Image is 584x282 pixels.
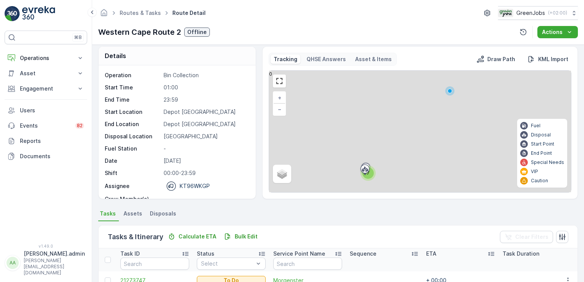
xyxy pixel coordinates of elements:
[5,133,87,149] a: Reports
[20,137,84,145] p: Reports
[538,55,568,63] p: KML Import
[120,258,189,270] input: Search
[273,250,325,258] p: Service Point Name
[221,232,261,241] button: Bulk Edit
[164,133,248,140] p: [GEOGRAPHIC_DATA]
[20,70,72,77] p: Asset
[531,132,551,138] p: Disposal
[24,250,85,258] p: [PERSON_NAME].admin
[164,195,248,203] p: -
[164,108,248,116] p: Depot [GEOGRAPHIC_DATA]
[24,258,85,276] p: [PERSON_NAME][EMAIL_ADDRESS][DOMAIN_NAME]
[274,165,290,182] a: Layers
[5,50,87,66] button: Operations
[98,26,181,38] p: Western Cape Route 2
[274,92,285,104] a: Zoom In
[164,120,248,128] p: Depot [GEOGRAPHIC_DATA]
[20,107,84,114] p: Users
[531,123,540,129] p: Fuel
[5,250,87,276] button: AA[PERSON_NAME].admin[PERSON_NAME][EMAIL_ADDRESS][DOMAIN_NAME]
[22,6,55,21] img: logo_light-DOdMpM7g.png
[164,84,248,91] p: 01:00
[531,150,552,156] p: End Point
[524,55,571,64] button: KML Import
[548,10,567,16] p: ( +02:00 )
[20,152,84,160] p: Documents
[105,182,130,190] p: Assignee
[105,51,126,60] p: Details
[278,94,281,101] span: +
[105,145,161,152] p: Fuel Station
[5,6,20,21] img: logo
[171,9,207,17] span: Route Detail
[503,250,539,258] p: Task Duration
[164,71,248,79] p: Bin Collection
[537,26,578,38] button: Actions
[105,169,161,177] p: Shift
[487,55,515,63] p: Draw Path
[201,260,254,267] p: Select
[5,81,87,96] button: Engagement
[542,28,563,36] p: Actions
[531,178,548,184] p: Caution
[273,258,342,270] input: Search
[498,6,578,20] button: GreenJobs(+02:00)
[500,231,553,243] button: Clear Filters
[120,10,161,16] a: Routes & Tasks
[184,28,210,37] button: Offline
[164,169,248,177] p: 00:00-23:59
[498,9,513,17] img: Green_Jobs_Logo.png
[105,84,161,91] p: Start Time
[77,123,83,129] p: 82
[105,96,161,104] p: End Time
[5,66,87,81] button: Asset
[120,250,140,258] p: Task ID
[164,157,248,165] p: [DATE]
[108,232,163,242] p: Tasks & Itinerary
[235,233,258,240] p: Bulk Edit
[515,233,548,241] p: Clear Filters
[5,118,87,133] a: Events82
[531,169,538,175] p: VIP
[355,55,392,63] p: Asset & Items
[516,9,545,17] p: GreenJobs
[269,71,571,192] div: 0
[5,244,87,248] span: v 1.49.0
[531,141,554,147] p: Start Point
[274,75,285,87] a: View Fullscreen
[274,104,285,115] a: Zoom Out
[150,210,176,217] span: Disposals
[105,133,161,140] p: Disposal Location
[20,122,71,130] p: Events
[100,11,108,18] a: Homepage
[123,210,142,217] span: Assets
[426,250,436,258] p: ETA
[105,157,161,165] p: Date
[105,195,161,203] p: Crew Member(s)
[474,55,518,64] button: Draw Path
[20,85,72,92] p: Engagement
[178,233,216,240] p: Calculate ETA
[531,159,564,165] p: Special Needs
[100,210,116,217] span: Tasks
[6,257,19,269] div: AA
[278,106,282,112] span: −
[197,250,214,258] p: Status
[350,250,376,258] p: Sequence
[164,96,248,104] p: 23:59
[74,34,82,41] p: ⌘B
[307,55,346,63] p: QHSE Answers
[5,103,87,118] a: Users
[274,55,297,63] p: Tracking
[105,120,161,128] p: End Location
[5,149,87,164] a: Documents
[165,232,219,241] button: Calculate ETA
[20,54,72,62] p: Operations
[187,28,207,36] p: Offline
[164,145,248,152] p: -
[180,182,210,190] p: KT96WKGP
[105,71,161,79] p: Operation
[105,108,161,116] p: Start Location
